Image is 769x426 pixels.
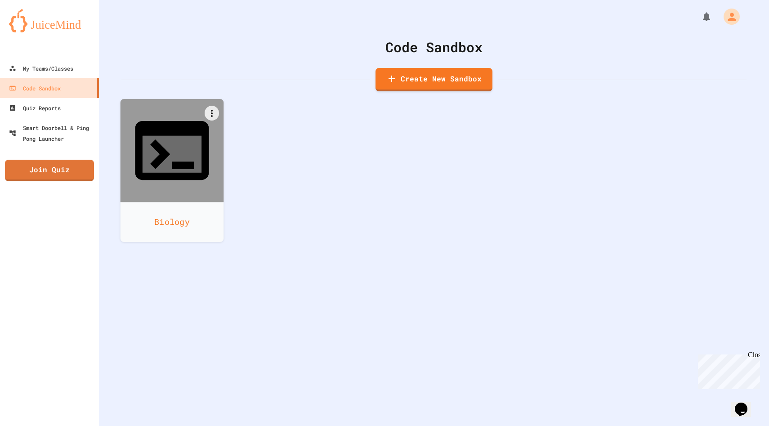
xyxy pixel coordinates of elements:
[376,68,492,91] a: Create New Sandbox
[731,390,760,417] iframe: chat widget
[121,202,224,242] div: Biology
[714,6,742,27] div: My Account
[9,83,61,94] div: Code Sandbox
[5,160,94,181] a: Join Quiz
[9,103,61,113] div: Quiz Reports
[4,4,62,57] div: Chat with us now!Close
[121,37,747,57] div: Code Sandbox
[694,351,760,389] iframe: chat widget
[684,9,714,24] div: My Notifications
[121,99,224,242] a: Biology
[9,122,95,144] div: Smart Doorbell & Ping Pong Launcher
[9,63,73,74] div: My Teams/Classes
[9,9,90,32] img: logo-orange.svg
